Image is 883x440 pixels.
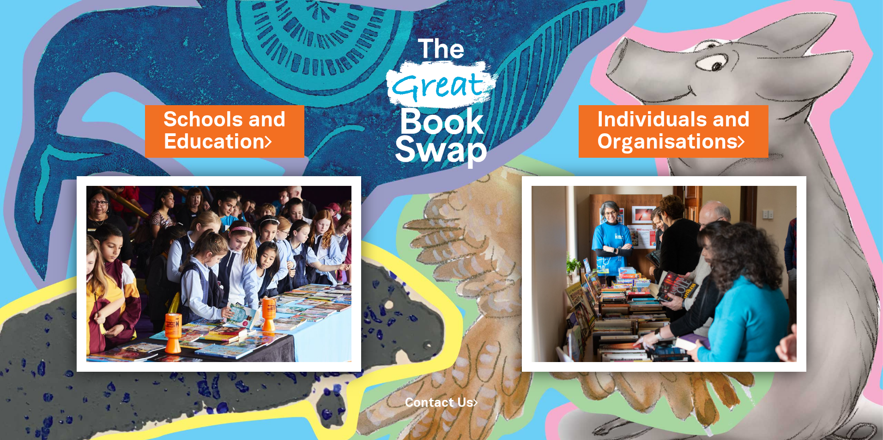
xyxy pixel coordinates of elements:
a: Contact Us [405,398,478,409]
img: Schools and Education [77,176,361,372]
a: Individuals andOrganisations [597,106,750,157]
a: Schools andEducation [163,106,286,157]
img: Great Bookswap logo [375,11,508,188]
img: Individuals and Organisations [522,176,806,372]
